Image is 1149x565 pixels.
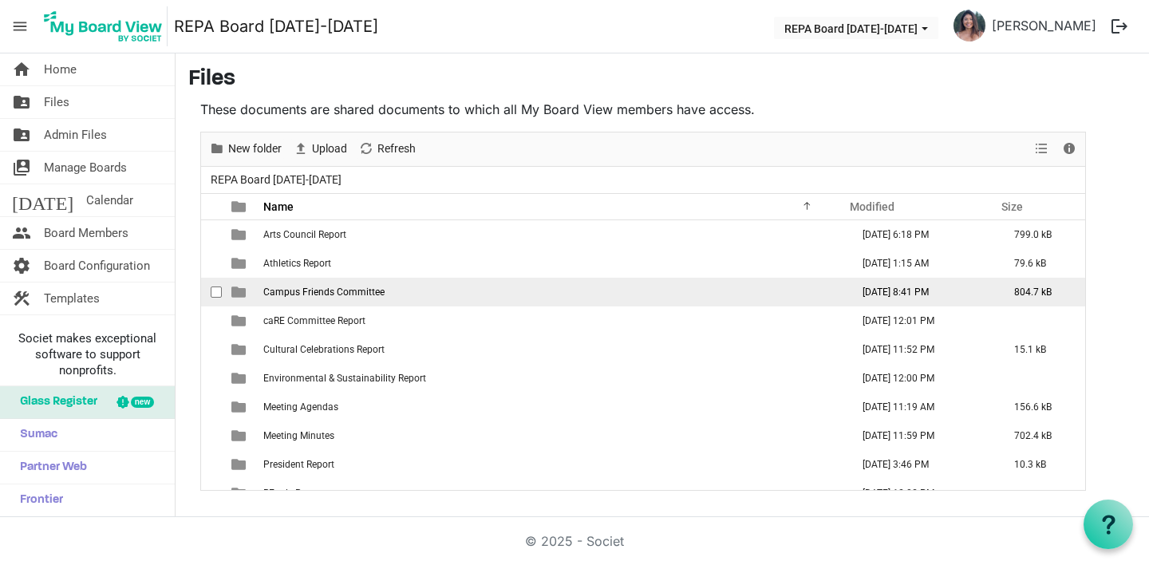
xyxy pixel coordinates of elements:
[846,364,997,393] td: August 15, 2025 12:00 PM column header Modified
[227,139,283,159] span: New folder
[201,421,222,450] td: checkbox
[1032,139,1051,159] button: View dropdownbutton
[222,335,259,364] td: is template cell column header type
[201,249,222,278] td: checkbox
[201,479,222,508] td: checkbox
[188,66,1136,93] h3: Files
[12,53,31,85] span: home
[263,258,331,269] span: Athletics Report
[201,335,222,364] td: checkbox
[207,170,345,190] span: REPA Board [DATE]-[DATE]
[12,484,63,516] span: Frontier
[12,386,97,418] span: Glass Register
[12,250,31,282] span: settings
[222,393,259,421] td: is template cell column header type
[39,6,174,46] a: My Board View Logo
[997,278,1085,306] td: 804.7 kB is template cell column header Size
[44,152,127,184] span: Manage Boards
[263,373,426,384] span: Environmental & Sustainability Report
[259,220,846,249] td: Arts Council Report is template cell column header Name
[997,450,1085,479] td: 10.3 kB is template cell column header Size
[263,430,334,441] span: Meeting Minutes
[997,421,1085,450] td: 702.4 kB is template cell column header Size
[44,53,77,85] span: Home
[222,450,259,479] td: is template cell column header type
[259,450,846,479] td: President Report is template cell column header Name
[201,306,222,335] td: checkbox
[850,200,894,213] span: Modified
[201,393,222,421] td: checkbox
[259,393,846,421] td: Meeting Agendas is template cell column header Name
[997,479,1085,508] td: is template cell column header Size
[201,278,222,306] td: checkbox
[353,132,421,166] div: Refresh
[846,479,997,508] td: August 15, 2025 12:02 PM column header Modified
[263,344,385,355] span: Cultural Celebrations Report
[12,86,31,118] span: folder_shared
[846,278,997,306] td: October 10, 2025 8:41 PM column header Modified
[356,139,419,159] button: Refresh
[12,419,57,451] span: Sumac
[525,533,624,549] a: © 2025 - Societ
[12,152,31,184] span: switch_account
[290,139,350,159] button: Upload
[997,306,1085,335] td: is template cell column header Size
[376,139,417,159] span: Refresh
[263,286,385,298] span: Campus Friends Committee
[259,335,846,364] td: Cultural Celebrations Report is template cell column header Name
[174,10,378,42] a: REPA Board [DATE]-[DATE]
[287,132,353,166] div: Upload
[259,249,846,278] td: Athletics Report is template cell column header Name
[12,452,87,484] span: Partner Web
[44,86,69,118] span: Files
[997,335,1085,364] td: 15.1 kB is template cell column header Size
[259,306,846,335] td: caRE Committee Report is template cell column header Name
[39,6,168,46] img: My Board View Logo
[846,249,997,278] td: August 23, 2025 1:15 AM column header Modified
[44,119,107,151] span: Admin Files
[5,11,35,41] span: menu
[997,220,1085,249] td: 799.0 kB is template cell column header Size
[846,393,997,421] td: August 25, 2025 11:19 AM column header Modified
[263,200,294,213] span: Name
[846,306,997,335] td: August 15, 2025 12:01 PM column header Modified
[203,132,287,166] div: New folder
[131,397,154,408] div: new
[259,278,846,306] td: Campus Friends Committee is template cell column header Name
[222,249,259,278] td: is template cell column header type
[997,393,1085,421] td: 156.6 kB is template cell column header Size
[263,488,323,499] span: REpals Report
[207,139,285,159] button: New folder
[846,421,997,450] td: September 18, 2025 11:59 PM column header Modified
[1056,132,1083,166] div: Details
[846,335,997,364] td: August 23, 2025 11:52 PM column header Modified
[222,421,259,450] td: is template cell column header type
[259,421,846,450] td: Meeting Minutes is template cell column header Name
[86,184,133,216] span: Calendar
[201,220,222,249] td: checkbox
[954,10,985,41] img: YcOm1LtmP80IA-PKU6h1PJ--Jn-4kuVIEGfr0aR6qQTzM5pdw1I7-_SZs6Ee-9uXvl2a8gAPaoRLVNHcOWYtXg_thumb.png
[997,364,1085,393] td: is template cell column header Size
[259,364,846,393] td: Environmental & Sustainability Report is template cell column header Name
[7,330,168,378] span: Societ makes exceptional software to support nonprofits.
[1001,200,1023,213] span: Size
[1103,10,1136,43] button: logout
[44,250,150,282] span: Board Configuration
[846,220,997,249] td: August 25, 2025 6:18 PM column header Modified
[12,119,31,151] span: folder_shared
[263,401,338,413] span: Meeting Agendas
[263,459,334,470] span: President Report
[263,315,365,326] span: caRE Committee Report
[222,479,259,508] td: is template cell column header type
[310,139,349,159] span: Upload
[200,100,1086,119] p: These documents are shared documents to which all My Board View members have access.
[44,282,100,314] span: Templates
[44,217,128,249] span: Board Members
[1059,139,1080,159] button: Details
[263,229,346,240] span: Arts Council Report
[12,282,31,314] span: construction
[222,220,259,249] td: is template cell column header type
[12,217,31,249] span: people
[222,364,259,393] td: is template cell column header type
[774,17,938,39] button: REPA Board 2025-2026 dropdownbutton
